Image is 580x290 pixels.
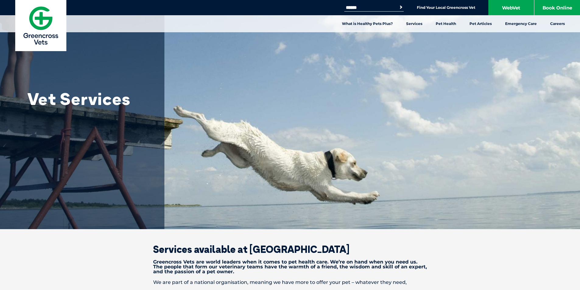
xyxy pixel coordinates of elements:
[498,15,543,32] a: Emergency Care
[398,4,404,10] button: Search
[335,15,399,32] a: What is Healthy Pets Plus?
[543,15,571,32] a: Careers
[153,259,427,274] strong: Greencross Vets are world leaders when it comes to pet health care. We’re on hand when you need u...
[429,15,463,32] a: Pet Health
[399,15,429,32] a: Services
[463,15,498,32] a: Pet Articles
[417,5,475,10] a: Find Your Local Greencross Vet
[132,244,448,254] h2: Services available at [GEOGRAPHIC_DATA]
[27,90,149,108] h1: Vet Services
